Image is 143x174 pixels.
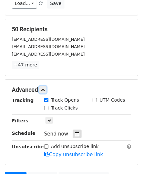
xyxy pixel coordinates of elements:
[12,98,34,103] strong: Tracking
[99,97,125,104] label: UTM Codes
[51,97,79,104] label: Track Opens
[12,44,85,49] small: [EMAIL_ADDRESS][DOMAIN_NAME]
[51,143,99,150] label: Add unsubscribe link
[12,86,131,93] h5: Advanced
[12,37,85,42] small: [EMAIL_ADDRESS][DOMAIN_NAME]
[12,144,44,149] strong: Unsubscribe
[44,131,68,137] span: Send now
[12,131,35,136] strong: Schedule
[110,142,143,174] iframe: Chat Widget
[44,152,103,158] a: Copy unsubscribe link
[12,52,85,57] small: [EMAIL_ADDRESS][DOMAIN_NAME]
[12,61,39,69] a: +47 more
[12,26,131,33] h5: 50 Recipients
[51,105,78,112] label: Track Clicks
[12,118,28,123] strong: Filters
